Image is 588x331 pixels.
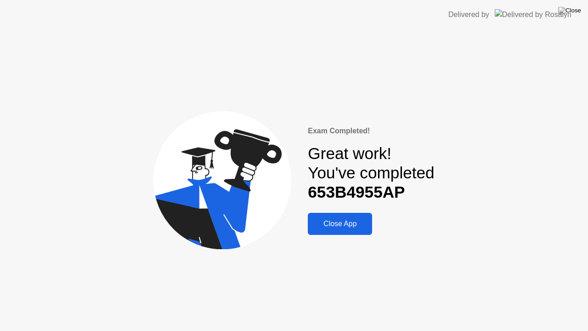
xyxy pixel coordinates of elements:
div: Exam Completed! [308,126,434,137]
div: Great work! You've completed [308,144,434,202]
b: 653B4955AP [308,183,405,201]
button: Close App [308,213,372,235]
div: Close App [311,220,369,228]
div: Delivered by [448,9,489,20]
img: Close [558,7,581,14]
img: Delivered by Rosalyn [495,9,571,20]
